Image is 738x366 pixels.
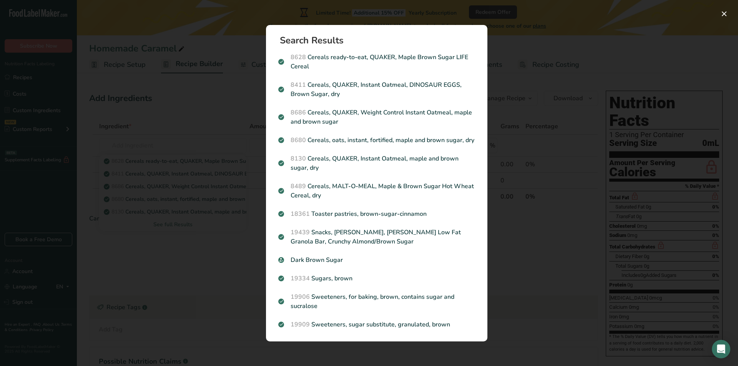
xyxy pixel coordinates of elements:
p: Sweeteners, sugar substitute, granulated, brown [278,320,475,329]
p: Cereals, oats, instant, fortified, maple and brown sugar, dry [278,136,475,145]
p: Cereals, QUAKER, Weight Control Instant Oatmeal, maple and brown sugar [278,108,475,126]
p: Cereals, QUAKER, Instant Oatmeal, maple and brown sugar, dry [278,154,475,172]
span: 8130 [291,154,306,163]
p: Cereals, QUAKER, Instant Oatmeal, DINOSAUR EGGS, Brown Sugar, dry [278,80,475,99]
p: Sweeteners, for baking, brown, contains sugar and sucralose [278,292,475,311]
span: 19439 [291,228,310,237]
p: Snacks, [PERSON_NAME], [PERSON_NAME] Low Fat Granola Bar, Crunchy Almond/Brown Sugar [278,228,475,246]
span: 19334 [291,274,310,283]
span: 19909 [291,320,310,329]
span: 8628 [291,53,306,61]
div: Open Intercom Messenger [712,340,730,358]
p: Sugars, brown [278,274,475,283]
span: 8686 [291,108,306,117]
p: Cereals, MALT-O-MEAL, Maple & Brown Sugar Hot Wheat Cereal, dry [278,182,475,200]
p: Toaster pastries, brown-sugar-cinnamon [278,209,475,219]
span: 8411 [291,81,306,89]
span: 8680 [291,136,306,144]
span: 8489 [291,182,306,190]
span: 18361 [291,210,310,218]
p: Cereals ready-to-eat, QUAKER, Maple Brown Sugar LIFE Cereal [278,53,475,71]
h1: Search Results [280,36,480,45]
span: 19906 [291,293,310,301]
p: Dark Brown Sugar [278,255,475,265]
